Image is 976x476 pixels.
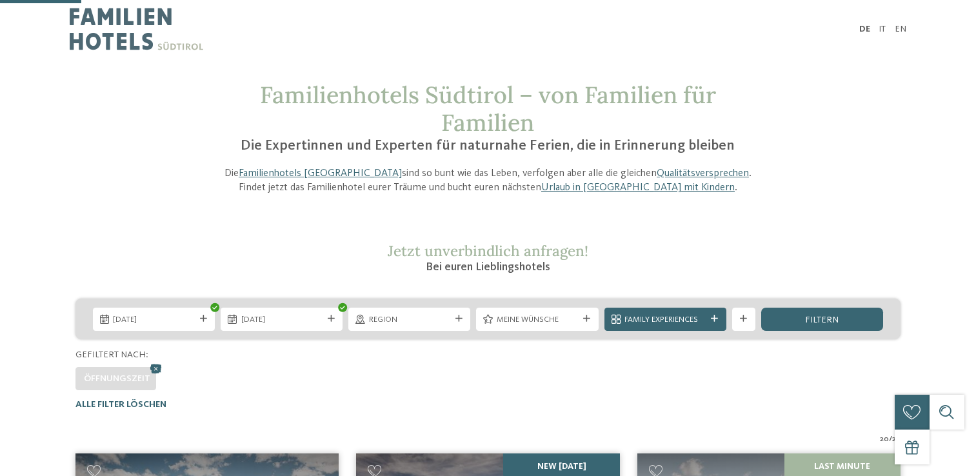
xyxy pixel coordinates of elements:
span: [DATE] [113,314,194,326]
a: DE [859,25,870,34]
a: Familienhotels [GEOGRAPHIC_DATA] [239,168,402,179]
span: 27 [892,433,901,445]
span: Bei euren Lieblingshotels [426,261,550,273]
span: filtern [805,315,839,324]
span: Öffnungszeit [84,374,150,383]
span: 20 [880,433,889,445]
span: Alle Filter löschen [75,400,166,409]
a: EN [895,25,906,34]
span: Jetzt unverbindlich anfragen! [388,241,588,260]
span: / [889,433,892,445]
span: Familienhotels Südtirol – von Familien für Familien [260,80,716,137]
span: Region [369,314,450,326]
span: Gefiltert nach: [75,350,148,359]
a: Qualitätsversprechen [657,168,749,179]
span: Family Experiences [624,314,706,326]
a: IT [879,25,886,34]
a: Urlaub in [GEOGRAPHIC_DATA] mit Kindern [541,183,735,193]
span: [DATE] [241,314,323,326]
p: Die sind so bunt wie das Leben, verfolgen aber alle die gleichen . Findet jetzt das Familienhotel... [212,166,764,195]
span: Meine Wünsche [497,314,578,326]
span: Die Expertinnen und Experten für naturnahe Ferien, die in Erinnerung bleiben [241,139,735,153]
